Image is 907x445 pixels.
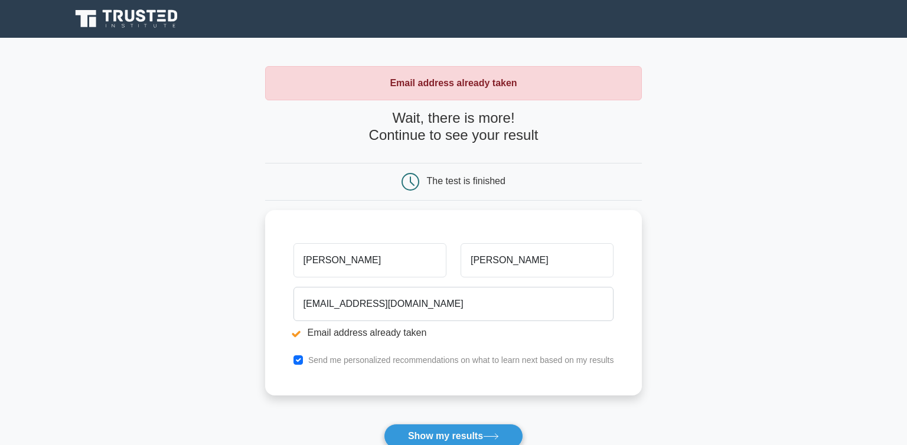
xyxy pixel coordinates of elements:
input: Last name [461,243,614,277]
label: Send me personalized recommendations on what to learn next based on my results [308,355,614,365]
div: The test is finished [427,176,505,186]
input: First name [293,243,446,277]
input: Email [293,287,614,321]
strong: Email address already taken [390,78,517,88]
h4: Wait, there is more! Continue to see your result [265,110,642,144]
li: Email address already taken [293,326,614,340]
